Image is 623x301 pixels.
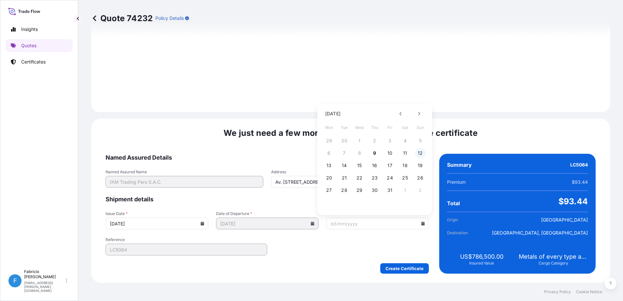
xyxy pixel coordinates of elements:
button: 27 [324,185,334,195]
button: 19 [415,160,426,171]
button: 16 [369,160,380,171]
span: [GEOGRAPHIC_DATA] [541,217,588,223]
span: Monday [323,121,335,134]
button: 12 [415,148,426,158]
span: LC5064 [570,162,588,168]
button: 24 [385,173,395,183]
span: Metals of every type and description including by-products and/or derivatives [519,253,588,261]
p: Quote 74232 [91,13,153,23]
button: 23 [369,173,380,183]
p: Quotes [21,42,36,49]
span: Named Assured Details [106,154,429,162]
span: Shipment details [106,195,429,203]
span: Destination [447,230,484,236]
span: Named Assured Name [106,169,263,175]
p: Insights [21,26,38,33]
button: 22 [354,173,365,183]
span: Insured Value [469,261,494,266]
input: dd/mm/yyyy [106,218,208,229]
input: dd/mm/yyyy [326,218,429,229]
button: 14 [339,160,350,171]
button: 20 [324,173,334,183]
span: Sunday [414,121,426,134]
a: Quotes [6,39,73,52]
span: Origin [447,217,484,223]
p: Create Certificate [385,265,424,272]
p: [EMAIL_ADDRESS][PERSON_NAME][DOMAIN_NAME] [24,281,65,293]
span: Saturday [399,121,411,134]
p: Certificates [21,59,46,65]
span: Reference [106,237,267,242]
a: Cookie Notice [576,289,602,294]
span: Date of Departure [216,211,319,216]
span: Cargo Category [539,261,568,266]
span: $93.44 [558,196,588,207]
span: We just need a few more details before we issue the certificate [224,128,478,138]
button: Create Certificate [380,263,429,274]
button: 31 [385,185,395,195]
button: 13 [324,160,334,171]
span: Wednesday [354,121,365,134]
p: Fabricio [PERSON_NAME] [24,269,65,279]
button: 26 [415,173,426,183]
span: Address [271,169,429,175]
input: dd/mm/yyyy [216,218,319,229]
button: 25 [400,173,410,183]
span: [GEOGRAPHIC_DATA], [GEOGRAPHIC_DATA] [492,230,588,236]
span: $93.44 [572,179,588,185]
a: Insights [6,23,73,36]
span: US$786,500.00 [460,253,503,261]
input: Your internal reference [106,244,267,255]
span: Total [447,200,460,207]
input: Cargo owner address [271,176,429,188]
button: 30 [369,185,380,195]
button: 11 [400,148,410,158]
button: 21 [339,173,350,183]
p: Policy Details [155,15,184,21]
span: Summary [447,162,472,168]
button: 29 [354,185,365,195]
span: Premium [447,179,466,185]
span: Tuesday [339,121,350,134]
button: 18 [400,160,410,171]
button: 10 [385,148,395,158]
span: Friday [384,121,396,134]
button: 28 [339,185,350,195]
span: Issue Date [106,211,208,216]
button: 15 [354,160,365,171]
a: Privacy Policy [544,289,571,294]
button: 9 [369,148,380,158]
button: 17 [385,160,395,171]
button: 1 [400,185,410,195]
a: Certificates [6,55,73,68]
button: 2 [415,185,426,195]
div: [DATE] [325,110,340,118]
span: F [13,278,17,284]
span: Thursday [369,121,381,134]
